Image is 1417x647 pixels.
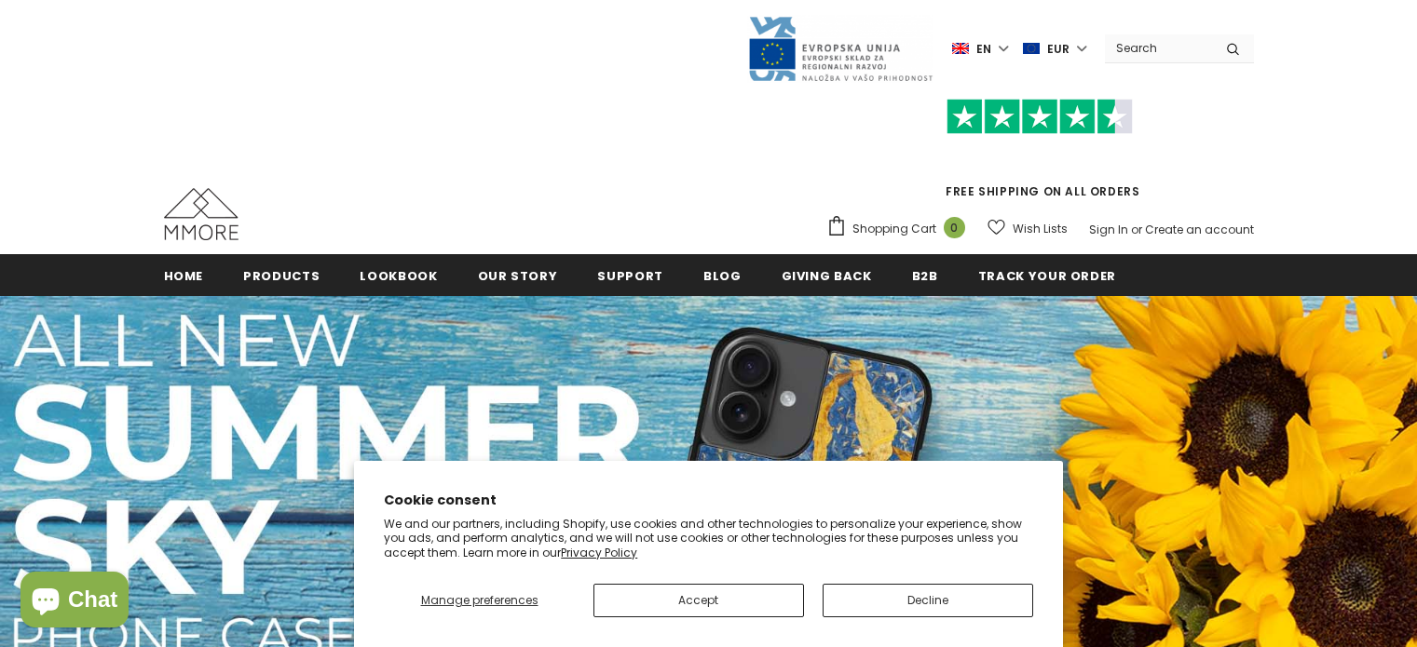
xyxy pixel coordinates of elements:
[164,254,204,296] a: Home
[826,107,1254,199] span: FREE SHIPPING ON ALL ORDERS
[1145,222,1254,237] a: Create an account
[1047,40,1070,59] span: EUR
[978,267,1116,285] span: Track your order
[747,40,933,56] a: Javni Razpis
[978,254,1116,296] a: Track your order
[384,584,575,617] button: Manage preferences
[597,254,663,296] a: support
[1105,34,1212,61] input: Search Site
[703,254,742,296] a: Blog
[597,267,663,285] span: support
[164,188,238,240] img: MMORE Cases
[952,41,969,57] img: i-lang-1.png
[15,572,134,632] inbox-online-store-chat: Shopify online store chat
[782,267,872,285] span: Giving back
[384,517,1033,560] p: We and our partners, including Shopify, use cookies and other technologies to personalize your ex...
[360,254,437,296] a: Lookbook
[164,267,204,285] span: Home
[852,220,936,238] span: Shopping Cart
[912,254,938,296] a: B2B
[826,134,1254,182] iframe: Customer reviews powered by Trustpilot
[478,254,558,296] a: Our Story
[243,254,320,296] a: Products
[384,491,1033,510] h2: Cookie consent
[1089,222,1128,237] a: Sign In
[703,267,742,285] span: Blog
[782,254,872,296] a: Giving back
[421,592,538,608] span: Manage preferences
[912,267,938,285] span: B2B
[944,217,965,238] span: 0
[747,15,933,83] img: Javni Razpis
[478,267,558,285] span: Our Story
[561,545,637,560] a: Privacy Policy
[360,267,437,285] span: Lookbook
[1131,222,1142,237] span: or
[823,584,1033,617] button: Decline
[976,40,991,59] span: en
[947,99,1133,135] img: Trust Pilot Stars
[988,212,1068,245] a: Wish Lists
[243,267,320,285] span: Products
[1013,220,1068,238] span: Wish Lists
[593,584,804,617] button: Accept
[826,215,974,243] a: Shopping Cart 0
